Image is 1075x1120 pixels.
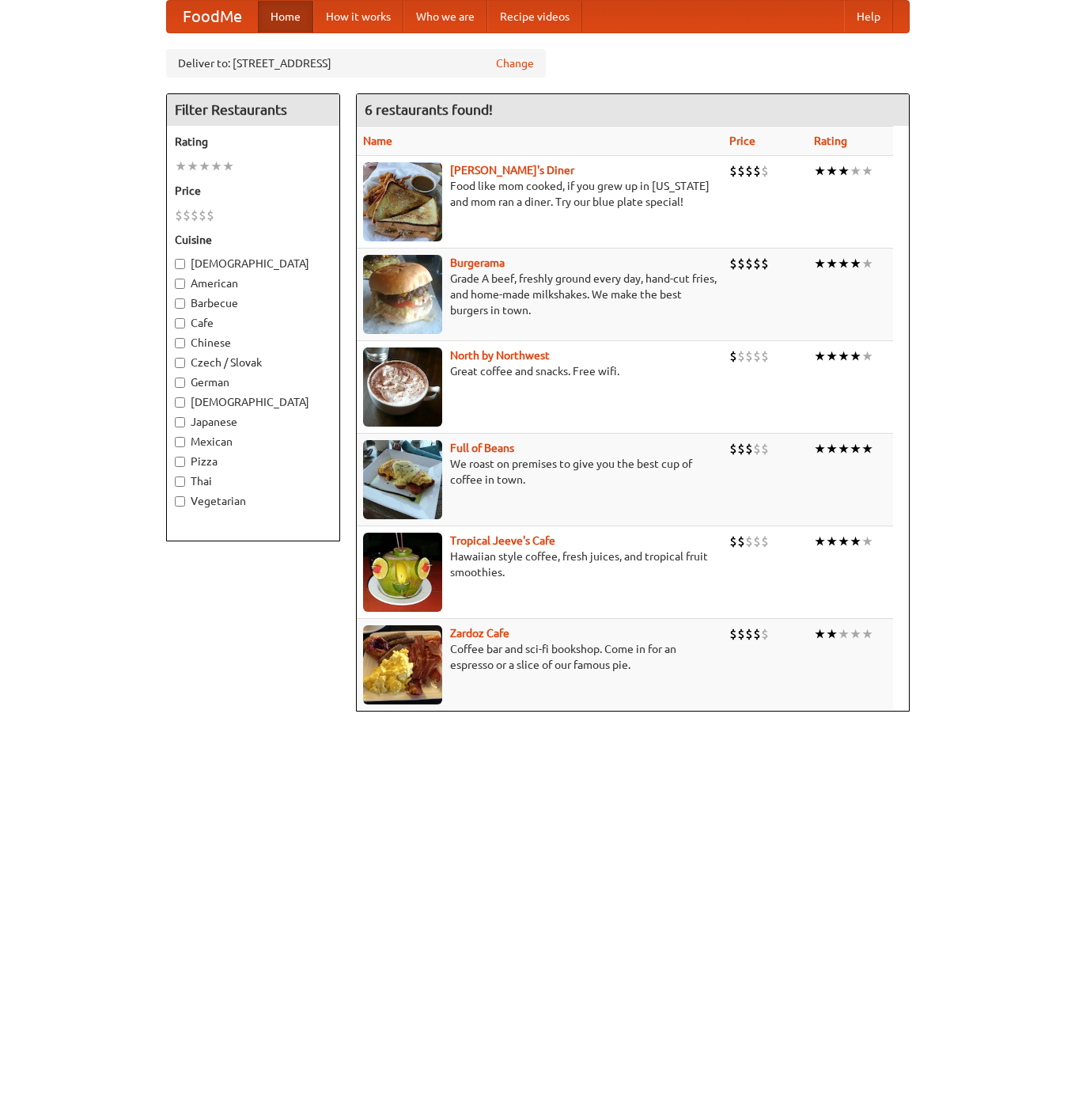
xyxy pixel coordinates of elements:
[175,378,185,388] input: German
[838,347,850,365] li: ★
[838,533,850,550] li: ★
[363,271,717,318] p: Grade A beef, freshly ground every day, hand-cut fries, and home-made milkshakes. We make the bes...
[761,625,769,643] li: $
[761,440,769,457] li: $
[363,641,717,673] p: Coffee bar and sci-fi bookshop. Come in for an espresso or a slice of our famous pie.
[814,162,826,180] li: ★
[175,397,185,408] input: [DEMOGRAPHIC_DATA]
[313,1,403,32] a: How it works
[753,625,761,643] li: $
[175,279,185,289] input: American
[199,158,210,175] li: ★
[450,256,505,269] a: Burgerama
[761,347,769,365] li: $
[450,349,550,362] a: North by Northwest
[258,1,313,32] a: Home
[363,162,442,241] img: sallys.jpg
[363,625,442,704] img: zardoz.jpg
[175,315,331,331] label: Cafe
[745,162,753,180] li: $
[753,533,761,550] li: $
[175,134,331,150] h5: Rating
[814,625,826,643] li: ★
[861,440,873,457] li: ★
[363,135,392,147] a: Name
[363,549,717,580] p: Hawaiian style coffee, fresh juices, and tropical fruit smoothies.
[175,256,331,271] label: [DEMOGRAPHIC_DATA]
[175,476,185,487] input: Thai
[737,440,745,457] li: $
[167,1,258,32] a: FoodMe
[826,347,838,365] li: ★
[844,1,893,32] a: Help
[745,347,753,365] li: $
[729,255,737,272] li: $
[753,162,761,180] li: $
[753,440,761,457] li: $
[175,496,185,507] input: Vegetarian
[175,358,185,368] input: Czech / Slovak
[826,255,838,272] li: ★
[729,533,737,550] li: $
[761,255,769,272] li: $
[175,473,331,489] label: Thai
[210,158,222,175] li: ★
[175,414,331,430] label: Japanese
[175,318,185,328] input: Cafe
[753,347,761,365] li: $
[363,178,717,210] p: Food like mom cooked, if you grew up in [US_STATE] and mom ran a diner. Try our blue plate special!
[814,135,847,147] a: Rating
[175,295,331,311] label: Barbecue
[487,1,582,32] a: Recipe videos
[191,207,199,224] li: $
[861,625,873,643] li: ★
[206,207,214,224] li: $
[175,394,331,410] label: [DEMOGRAPHIC_DATA]
[222,158,234,175] li: ★
[403,1,487,32] a: Who we are
[814,533,826,550] li: ★
[450,164,574,177] a: [PERSON_NAME]'s Diner
[175,338,185,348] input: Chinese
[175,417,185,427] input: Japanese
[175,335,331,351] label: Chinese
[365,102,493,117] ng-pluralize: 6 restaurants found!
[753,255,761,272] li: $
[175,158,187,175] li: ★
[450,627,509,640] a: Zardoz Cafe
[861,347,873,365] li: ★
[175,374,331,390] label: German
[826,440,838,457] li: ★
[850,440,861,457] li: ★
[450,534,555,547] a: Tropical Jeeve's Cafe
[737,533,745,550] li: $
[861,255,873,272] li: ★
[363,363,717,379] p: Great coffee and snacks. Free wifi.
[745,440,753,457] li: $
[861,533,873,550] li: ★
[175,437,185,447] input: Mexican
[729,625,737,643] li: $
[363,440,442,519] img: beans.jpg
[814,347,826,365] li: ★
[175,355,331,370] label: Czech / Slovak
[166,49,546,78] div: Deliver to: [STREET_ADDRESS]
[363,533,442,612] img: jeeves.jpg
[729,135,755,147] a: Price
[496,55,534,71] a: Change
[363,456,717,488] p: We roast on premises to give you the best cup of coffee in town.
[737,255,745,272] li: $
[737,625,745,643] li: $
[175,434,331,450] label: Mexican
[175,454,331,469] label: Pizza
[814,255,826,272] li: ★
[729,162,737,180] li: $
[175,457,185,467] input: Pizza
[826,625,838,643] li: ★
[826,162,838,180] li: ★
[838,255,850,272] li: ★
[450,442,514,454] a: Full of Beans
